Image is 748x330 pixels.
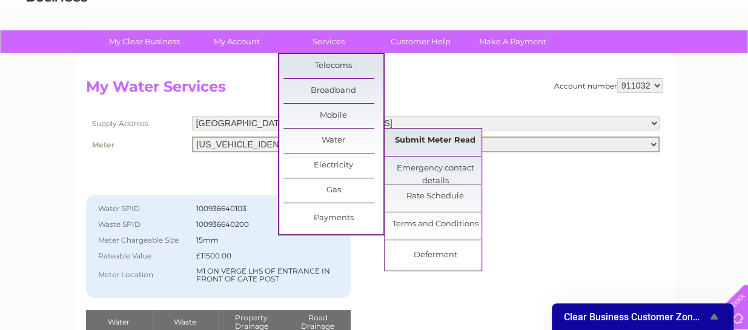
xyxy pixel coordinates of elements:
a: Payments [283,206,383,231]
th: Meter Location [92,264,193,287]
button: Show survey - Clear Business Customer Zone Survey [564,309,721,324]
th: Water SPID [92,201,193,217]
div: Clear Business is a trading name of Verastar Limited (registered in [GEOGRAPHIC_DATA] No. 3667643... [88,7,661,59]
td: 100936640103 [193,201,345,217]
a: Gas [283,178,383,203]
td: 15mm [193,232,345,248]
a: Log out [708,52,736,61]
a: Telecoms [599,52,635,61]
a: My Account [187,30,286,53]
a: Terms and Conditions [385,212,485,237]
a: Water [283,129,383,153]
a: Services [279,30,379,53]
td: 100936640200 [193,217,345,232]
a: Blog [643,52,660,61]
a: Make A Payment [463,30,563,53]
a: Submit Meter Read [385,129,485,153]
a: Emergency contact details [385,157,485,181]
a: Water [535,52,558,61]
th: Rateable Value [92,248,193,264]
a: Broadband [283,79,383,103]
a: Customer Help [371,30,471,53]
td: £11500.00 [193,248,345,264]
a: Mobile [283,104,383,128]
h2: My Water Services [86,78,663,101]
a: Telecoms [283,54,383,78]
td: M1 ON VERGE LHS OF ENTRANCE IN FRONT OF GATE POST [193,264,345,287]
a: Energy [565,52,592,61]
span: Clear Business Customer Zone Survey [564,311,707,323]
a: Contact [667,52,697,61]
a: Rate Schedule [385,184,485,209]
th: Supply Address [86,113,189,133]
th: Waste SPID [92,217,193,232]
div: Account number [554,78,663,93]
img: logo.png [26,32,88,69]
th: Meter Chargeable Size [92,232,193,248]
a: My Clear Business [94,30,194,53]
a: Electricity [283,153,383,178]
a: Deferment [385,243,485,268]
th: Meter [86,133,189,155]
a: 0333 014 3131 [520,6,603,21]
